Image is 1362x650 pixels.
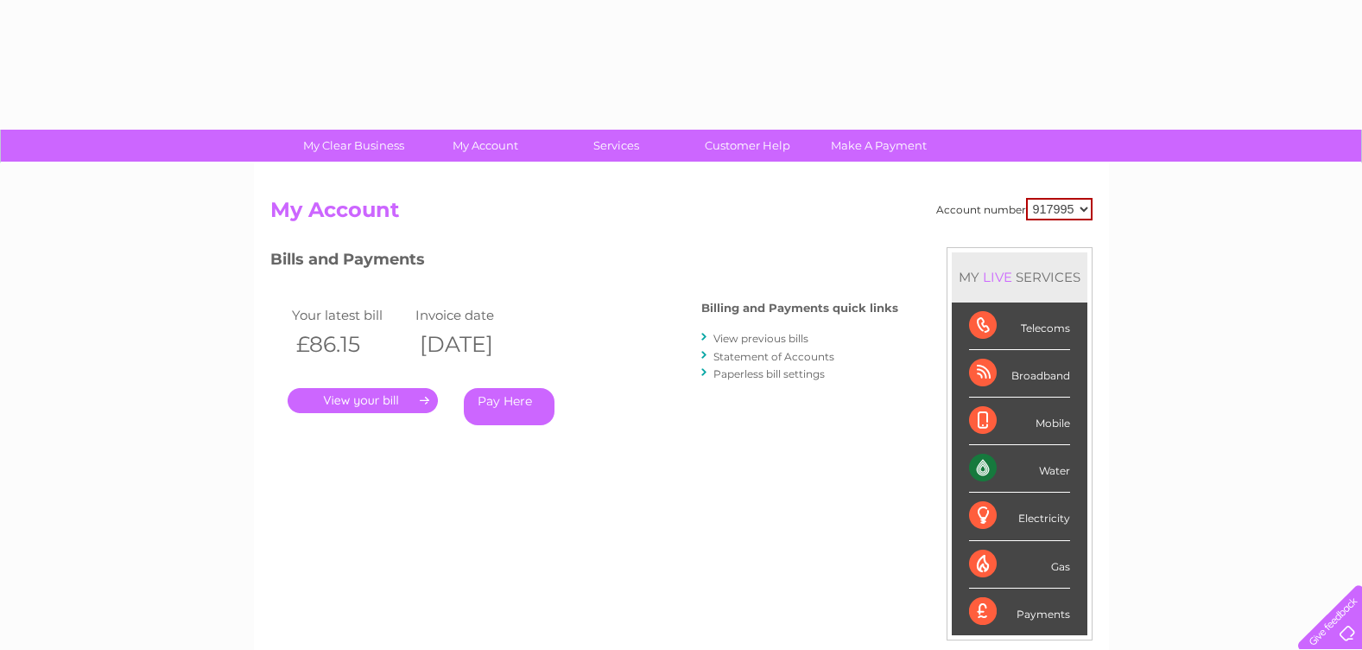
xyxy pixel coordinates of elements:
[270,247,898,277] h3: Bills and Payments
[952,252,1087,302] div: MY SERVICES
[270,198,1093,231] h2: My Account
[713,350,834,363] a: Statement of Accounts
[701,302,898,315] h4: Billing and Payments quick links
[282,130,425,162] a: My Clear Business
[969,589,1070,635] div: Payments
[676,130,819,162] a: Customer Help
[545,130,687,162] a: Services
[969,493,1070,540] div: Electricity
[979,269,1016,285] div: LIVE
[969,445,1070,493] div: Water
[411,327,535,362] th: [DATE]
[808,130,950,162] a: Make A Payment
[713,332,808,345] a: View previous bills
[414,130,556,162] a: My Account
[936,198,1093,220] div: Account number
[411,303,535,327] td: Invoice date
[464,388,554,425] a: Pay Here
[288,327,412,362] th: £86.15
[969,398,1070,445] div: Mobile
[288,303,412,327] td: Your latest bill
[288,388,438,413] a: .
[713,367,825,380] a: Paperless bill settings
[969,350,1070,398] div: Broadband
[969,303,1070,350] div: Telecoms
[969,541,1070,589] div: Gas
